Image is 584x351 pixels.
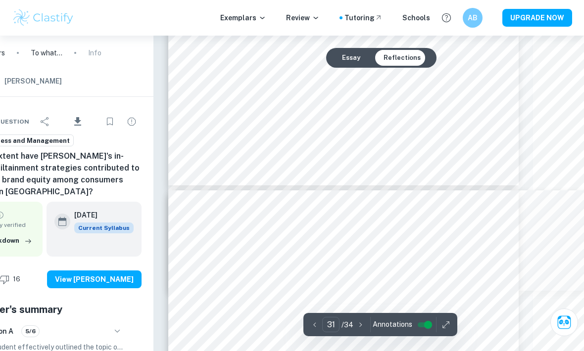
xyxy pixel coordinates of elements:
button: View [PERSON_NAME] [47,270,142,288]
div: Bookmark [100,112,120,132]
span: 16 [7,274,26,284]
button: Help and Feedback [438,9,455,26]
p: Review [286,12,320,23]
p: Exemplars [220,12,266,23]
div: Share [35,112,55,132]
h6: [DATE] [74,210,126,220]
span: Annotations [373,319,412,330]
div: Download [57,109,98,134]
p: Info [88,47,101,58]
p: / 34 [341,319,353,330]
button: Reflections [376,50,429,66]
button: Ask Clai [550,308,578,336]
span: 5/6 [22,327,39,336]
button: UPGRADE NOW [502,9,572,27]
h6: AB [467,12,479,23]
button: AB [463,8,483,28]
img: Clastify logo [12,8,75,28]
div: Report issue [122,112,142,132]
div: This exemplar is based on the current syllabus. Feel free to refer to it for inspiration/ideas wh... [74,222,134,233]
button: Essay [334,50,368,66]
span: Current Syllabus [74,222,134,233]
a: Tutoring [344,12,383,23]
a: Schools [402,12,430,23]
p: To what extent have [PERSON_NAME]'s in-store retailtainment strategies contributed to enhancing b... [31,47,62,58]
button: [PERSON_NAME] [4,71,62,92]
